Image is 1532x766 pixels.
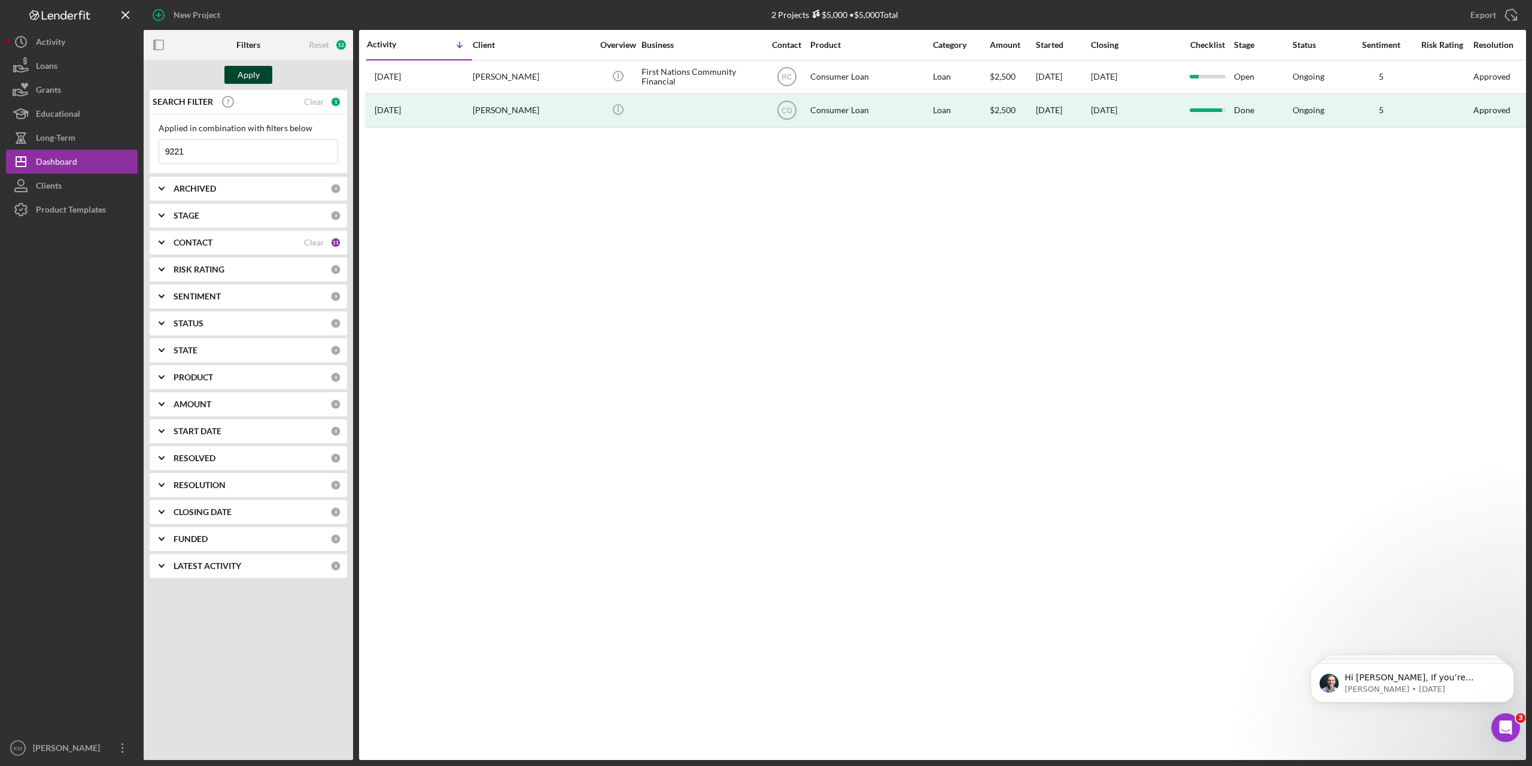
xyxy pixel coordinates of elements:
b: RESOLUTION [174,480,226,490]
div: Category [933,40,989,50]
div: Loan [933,95,989,126]
div: Overview [595,40,640,50]
div: Contact [764,40,809,50]
div: Grants [36,78,61,105]
div: 0 [330,291,341,302]
div: Dashboard [36,150,77,177]
b: STATUS [174,319,203,328]
div: 0 [330,399,341,410]
div: Sentiment [1351,40,1411,50]
div: Approved [1473,72,1510,81]
time: 2025-06-23 16:57 [375,72,401,81]
a: Dashboard [6,150,138,174]
div: Approved [1473,105,1510,115]
b: RISK RATING [174,265,224,274]
div: Export [1470,3,1496,27]
div: 2 Projects • $5,000 Total [771,10,898,20]
div: Ongoing [1293,72,1324,81]
div: Clear [304,238,324,247]
div: 0 [330,372,341,383]
div: 0 [330,426,341,437]
div: Consumer Loan [810,61,930,93]
b: Filters [236,40,260,50]
div: Product Templates [36,198,106,225]
iframe: Intercom notifications message [1293,638,1532,734]
div: $5,000 [809,10,847,20]
div: Amount [990,40,1035,50]
div: Risk Rating [1412,40,1472,50]
div: 12 [335,39,347,51]
button: Product Templates [6,198,138,222]
div: New Project [174,3,220,27]
b: LATEST ACTIVITY [174,561,241,571]
div: Loans [36,54,57,81]
text: RC [782,73,792,81]
div: $2,500 [990,61,1035,93]
div: Product [810,40,930,50]
b: SENTIMENT [174,292,221,301]
div: [PERSON_NAME] [473,61,592,93]
button: Grants [6,78,138,102]
button: Educational [6,102,138,126]
div: [DATE] [1036,95,1090,126]
div: 1 [330,96,341,107]
div: Clear [304,97,324,107]
b: ARCHIVED [174,184,216,193]
button: Activity [6,30,138,54]
div: Open [1234,61,1291,93]
div: Loan [933,61,989,93]
div: Client [473,40,592,50]
b: START DATE [174,426,221,436]
time: 2025-01-08 16:35 [375,105,401,115]
div: 0 [330,561,341,571]
div: 0 [330,480,341,491]
div: [DATE] [1036,61,1090,93]
b: FUNDED [174,534,208,544]
div: Educational [36,102,80,129]
div: Reset [309,40,329,50]
div: 0 [330,345,341,356]
div: Ongoing [1293,105,1324,115]
div: Activity [367,40,420,49]
div: 0 [330,183,341,194]
div: Resolution [1473,40,1531,50]
span: 3 [1516,713,1525,723]
div: 11 [330,237,341,248]
div: Done [1234,95,1291,126]
button: Clients [6,174,138,198]
div: Applied in combination with filters below [159,123,338,133]
div: 0 [330,318,341,329]
div: [PERSON_NAME] [473,95,592,126]
div: 5 [1351,72,1411,81]
div: Clients [36,174,62,201]
div: Activity [36,30,65,57]
div: Stage [1234,40,1291,50]
div: 0 [330,534,341,544]
b: STATE [174,346,197,355]
div: [DATE] [1091,105,1117,115]
text: CG [782,107,792,115]
div: $2,500 [990,95,1035,126]
text: KM [14,745,22,752]
button: New Project [144,3,232,27]
div: Apply [238,66,260,84]
div: Long-Term [36,126,75,153]
div: 0 [330,264,341,275]
button: KM[PERSON_NAME] [6,736,138,760]
b: CLOSING DATE [174,507,232,517]
div: Business [642,40,761,50]
b: STAGE [174,211,199,220]
div: Consumer Loan [810,95,930,126]
div: 0 [330,210,341,221]
b: SEARCH FILTER [153,97,213,107]
div: 5 [1351,105,1411,115]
